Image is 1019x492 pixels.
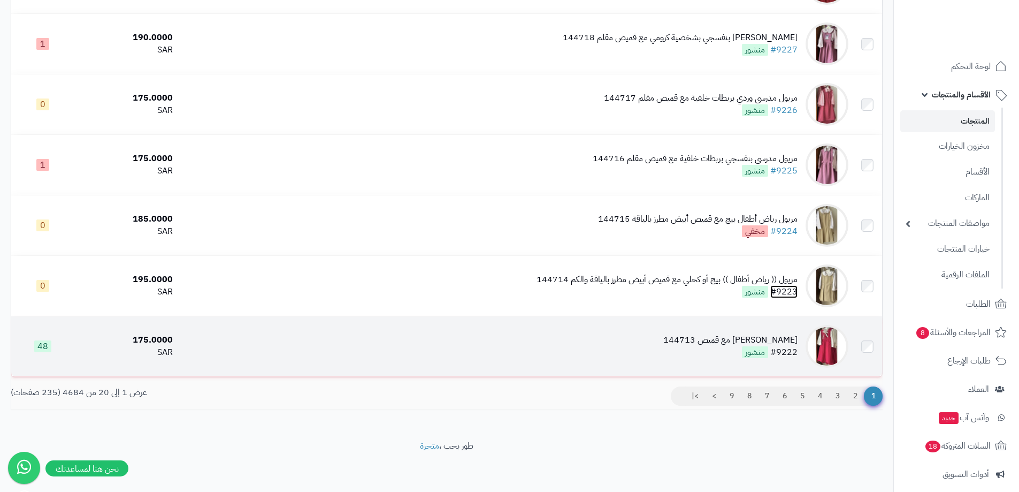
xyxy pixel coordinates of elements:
div: 195.0000 [79,274,173,286]
a: العملاء [900,376,1013,402]
a: خيارات المنتجات [900,238,995,261]
span: منشور [742,165,768,177]
span: 0 [36,219,49,231]
div: 190.0000 [79,32,173,44]
div: مريول مدرسي وردي بربطات خلفية مع قميص مقلم 144717 [604,92,798,104]
span: منشور [742,104,768,116]
a: الملفات الرقمية [900,263,995,286]
span: جديد [939,412,959,424]
a: مواصفات المنتجات [900,212,995,235]
div: [PERSON_NAME] بنفسجي بشخصية كرومي مع قميص مقلم 144718 [563,32,798,44]
a: 7 [758,387,776,406]
span: وآتس آب [938,410,989,425]
a: المنتجات [900,110,995,132]
span: 0 [36,280,49,292]
span: 18 [925,441,940,452]
a: مخزون الخيارات [900,135,995,158]
div: SAR [79,286,173,298]
span: 1 [36,159,49,171]
a: طلبات الإرجاع [900,348,1013,374]
span: السلات المتروكة [924,438,991,453]
img: مريول (( رياض أطفال )) بيج أو كحلي مع قميص أبيض مطرز بالياقة والكم 144714 [806,264,848,307]
a: #9223 [770,285,798,298]
img: مريول مدرسي بنفسجي بشخصية كرومي مع قميص مقلم 144718 [806,22,848,65]
div: SAR [79,104,173,117]
div: عرض 1 إلى 20 من 4684 (235 صفحات) [3,387,447,399]
div: SAR [79,165,173,177]
span: منشور [742,346,768,358]
div: مريول رياض أطفال بيج مع قميص أبيض مطرز بالياقة 144715 [598,213,798,225]
img: مريول مدرسي بنفسجي بربطات خلفية مع قميص مقلم 144716 [806,143,848,186]
div: مريول مدرسي بنفسجي بربطات خلفية مع قميص مقلم 144716 [593,153,798,165]
a: 6 [776,387,794,406]
a: #9227 [770,43,798,56]
img: مريول مدرسي فوشي مع قميص 144713 [806,325,848,368]
span: منشور [742,286,768,298]
div: مريول (( رياض أطفال )) بيج أو كحلي مع قميص أبيض مطرز بالياقة والكم 144714 [537,274,798,286]
span: 8 [916,327,929,339]
a: #9225 [770,164,798,177]
div: 185.0000 [79,213,173,225]
div: SAR [79,44,173,56]
a: الأقسام [900,161,995,184]
span: العملاء [968,382,989,397]
a: > [705,387,723,406]
a: متجرة [420,440,439,452]
span: 1 [864,387,883,406]
div: 175.0000 [79,153,173,165]
a: الطلبات [900,291,1013,317]
a: #9222 [770,346,798,359]
a: >| [685,387,706,406]
a: #9224 [770,225,798,238]
span: مخفي [742,225,768,237]
a: أدوات التسويق [900,461,1013,487]
a: المراجعات والأسئلة8 [900,320,1013,345]
div: 175.0000 [79,334,173,346]
div: [PERSON_NAME] مع قميص 144713 [663,334,798,346]
a: 4 [811,387,829,406]
a: 5 [793,387,811,406]
span: 0 [36,99,49,110]
span: لوحة التحكم [951,59,991,74]
a: السلات المتروكة18 [900,433,1013,459]
a: الماركات [900,186,995,209]
img: مريول مدرسي وردي بربطات خلفية مع قميص مقلم 144717 [806,83,848,126]
span: منشور [742,44,768,56]
span: 1 [36,38,49,50]
div: SAR [79,346,173,359]
a: لوحة التحكم [900,54,1013,79]
img: مريول رياض أطفال بيج مع قميص أبيض مطرز بالياقة 144715 [806,204,848,247]
span: 48 [34,340,51,352]
a: 3 [829,387,847,406]
span: طلبات الإرجاع [947,353,991,368]
a: وآتس آبجديد [900,405,1013,430]
span: الأقسام والمنتجات [932,87,991,102]
span: المراجعات والأسئلة [915,325,991,340]
a: 9 [723,387,741,406]
div: 175.0000 [79,92,173,104]
span: أدوات التسويق [943,467,989,482]
a: 2 [846,387,864,406]
a: #9226 [770,104,798,117]
a: 8 [740,387,758,406]
span: الطلبات [966,297,991,312]
div: SAR [79,225,173,238]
